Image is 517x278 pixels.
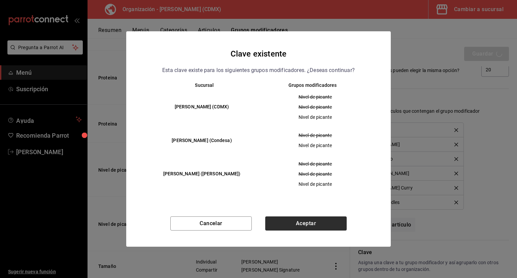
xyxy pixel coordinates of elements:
[264,142,366,149] span: Nivel de picante
[162,66,355,75] p: Esta clave existe para los siguientes grupos modificadores. ¿Deseas continuar?
[170,216,252,231] button: Cancelar
[258,82,377,88] th: Grupos modificadores
[150,137,253,144] h6: [PERSON_NAME] (Condesa)
[264,104,366,110] span: Nivel de picante
[140,82,258,88] th: Sucursal
[264,114,366,120] span: Nivel de picante
[264,181,366,187] span: Nivel de picante
[231,47,286,60] h4: Clave existente
[264,132,366,139] span: Nivel de picante
[150,103,253,111] h6: [PERSON_NAME] (CDMX)
[150,170,253,178] h6: [PERSON_NAME] ([PERSON_NAME])
[264,94,366,100] span: Nivel de picante
[264,171,366,177] span: Nivel de picante
[265,216,347,231] button: Aceptar
[264,161,366,167] span: Nivel de picante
